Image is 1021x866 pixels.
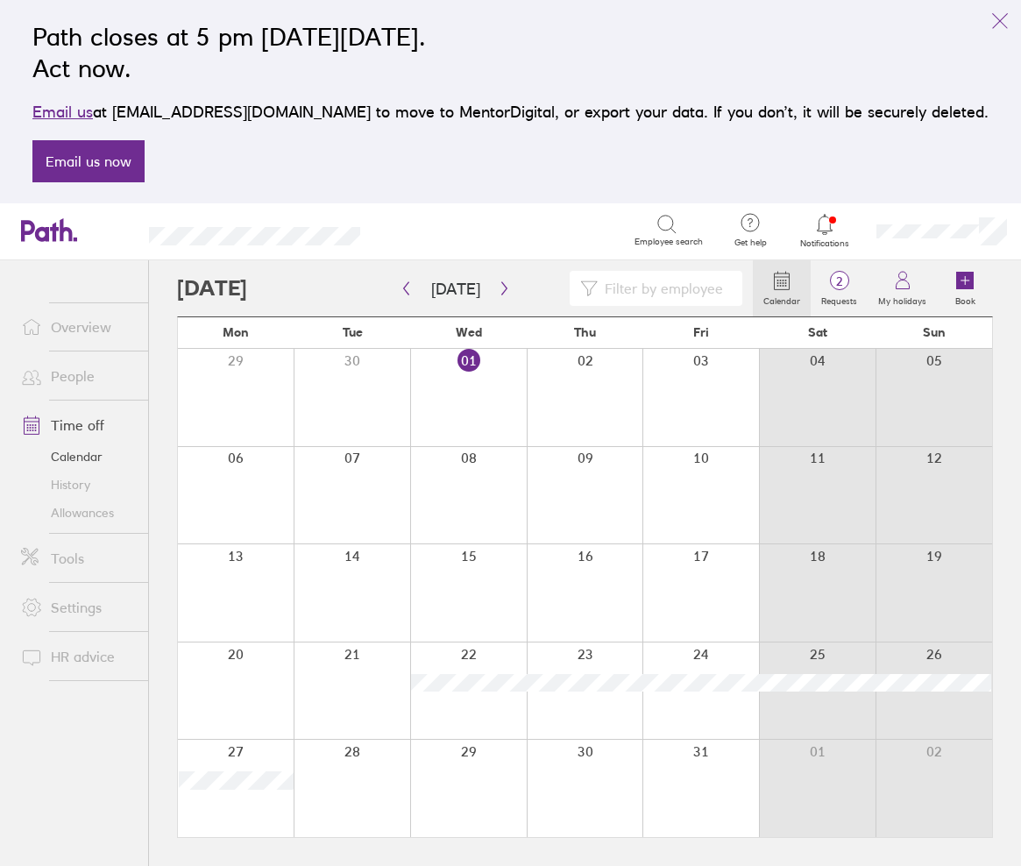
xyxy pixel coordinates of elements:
[7,471,148,499] a: History
[811,291,868,307] label: Requests
[811,260,868,316] a: 2Requests
[797,212,854,249] a: Notifications
[343,325,363,339] span: Tue
[811,274,868,288] span: 2
[32,140,145,182] a: Email us now
[722,238,779,248] span: Get help
[408,222,452,238] div: Search
[937,260,993,316] a: Book
[753,260,811,316] a: Calendar
[417,274,494,303] button: [DATE]
[223,325,249,339] span: Mon
[32,103,93,121] a: Email us
[923,325,946,339] span: Sun
[574,325,596,339] span: Thu
[7,443,148,471] a: Calendar
[7,639,148,674] a: HR advice
[693,325,709,339] span: Fri
[945,291,986,307] label: Book
[635,237,703,247] span: Employee search
[7,309,148,344] a: Overview
[598,272,732,305] input: Filter by employee
[7,499,148,527] a: Allowances
[7,358,148,394] a: People
[868,260,937,316] a: My holidays
[797,238,854,249] span: Notifications
[808,325,827,339] span: Sat
[7,590,148,625] a: Settings
[868,291,937,307] label: My holidays
[32,21,989,84] h2: Path closes at 5 pm [DATE][DATE]. Act now.
[32,100,989,124] p: at [EMAIL_ADDRESS][DOMAIN_NAME] to move to MentorDigital, or export your data. If you don’t, it w...
[456,325,482,339] span: Wed
[7,408,148,443] a: Time off
[753,291,811,307] label: Calendar
[7,541,148,576] a: Tools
